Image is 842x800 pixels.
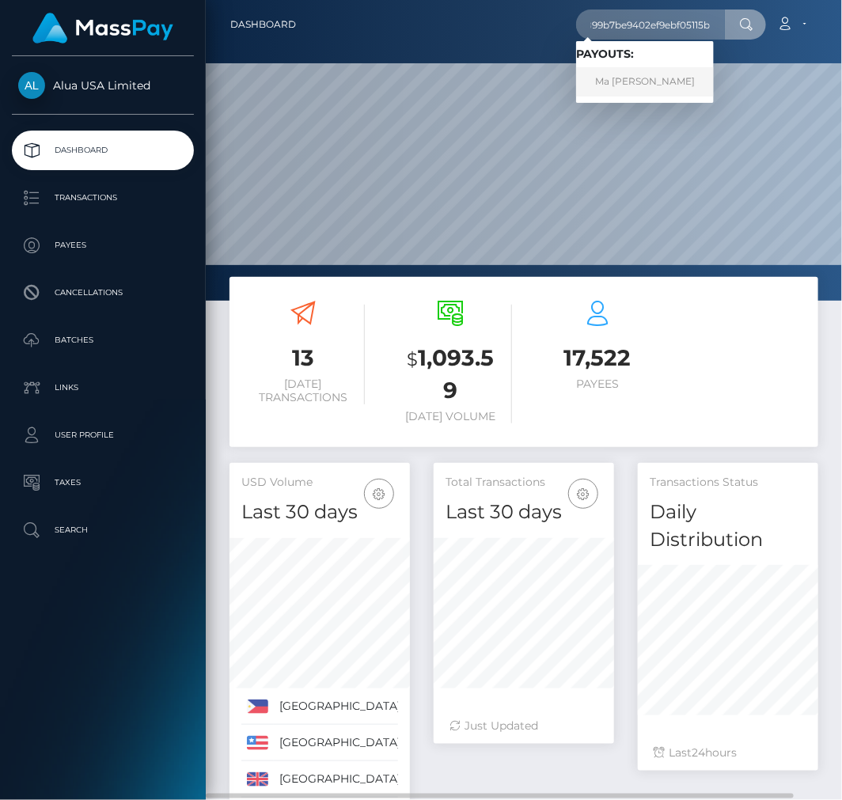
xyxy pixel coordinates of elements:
[18,281,188,305] p: Cancellations
[446,475,602,491] h5: Total Transactions
[274,760,406,797] td: [GEOGRAPHIC_DATA]
[32,13,173,44] img: MassPay Logo
[241,499,398,526] h4: Last 30 days
[18,518,188,542] p: Search
[576,67,714,97] a: Ma [PERSON_NAME]
[536,343,659,373] h3: 17,522
[576,47,714,61] h6: Payouts:
[389,410,512,423] h6: [DATE] Volume
[12,226,194,265] a: Payees
[650,499,806,554] h4: Daily Distribution
[650,475,806,491] h5: Transactions Status
[247,700,268,714] img: PH.png
[247,772,268,787] img: GB.png
[18,376,188,400] p: Links
[241,343,365,373] h3: 13
[247,736,268,750] img: US.png
[12,78,194,93] span: Alua USA Limited
[12,368,194,408] a: Links
[446,499,602,526] h4: Last 30 days
[274,724,406,760] td: [GEOGRAPHIC_DATA]
[12,273,194,313] a: Cancellations
[274,688,406,725] td: [GEOGRAPHIC_DATA]
[18,72,45,99] img: Alua USA Limited
[18,423,188,447] p: User Profile
[576,9,725,40] input: Search...
[407,348,418,370] small: $
[12,510,194,550] a: Search
[241,377,365,404] h6: [DATE] Transactions
[18,328,188,352] p: Batches
[12,320,194,360] a: Batches
[18,138,188,162] p: Dashboard
[449,718,598,734] div: Just Updated
[12,178,194,218] a: Transactions
[389,343,512,406] h3: 1,093.59
[241,475,398,491] h5: USD Volume
[12,463,194,502] a: Taxes
[18,233,188,257] p: Payees
[12,415,194,455] a: User Profile
[18,471,188,495] p: Taxes
[654,745,802,761] div: Last hours
[692,745,705,760] span: 24
[536,377,659,391] h6: Payees
[12,131,194,170] a: Dashboard
[18,186,188,210] p: Transactions
[230,8,296,41] a: Dashboard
